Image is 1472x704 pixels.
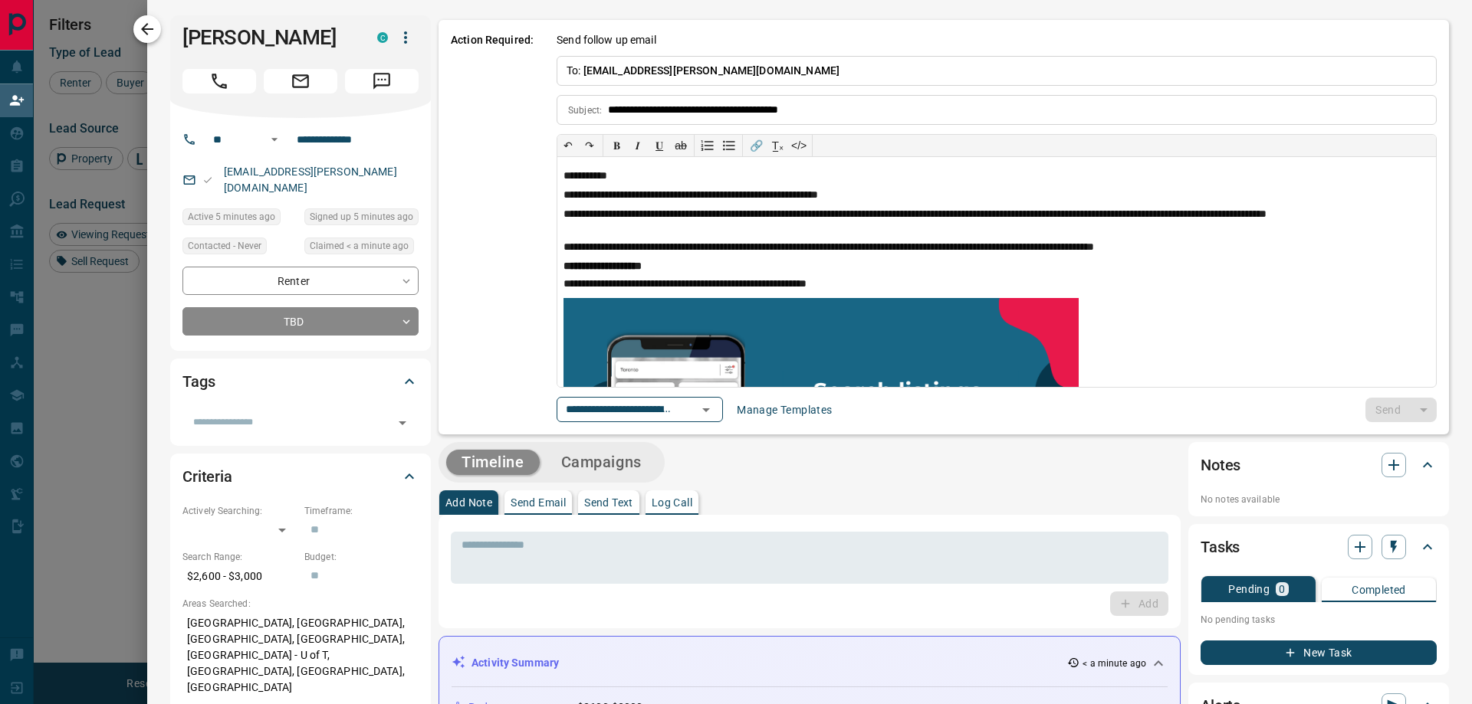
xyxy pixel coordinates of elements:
[1201,529,1437,565] div: Tasks
[511,497,566,508] p: Send Email
[652,497,692,508] p: Log Call
[1201,608,1437,631] p: No pending tasks
[1352,584,1406,595] p: Completed
[182,69,256,93] span: Call
[546,450,657,475] button: Campaigns
[304,504,419,518] p: Timeframe:
[1201,640,1437,665] button: New Task
[224,165,397,194] a: [EMAIL_ADDRESS][PERSON_NAME][DOMAIN_NAME]
[182,597,419,611] p: Areas Searched:
[1201,535,1240,559] h2: Tasks
[649,135,670,156] button: 𝐔
[767,135,788,156] button: T̲ₓ
[1201,447,1437,483] div: Notes
[1228,584,1270,594] p: Pending
[670,135,692,156] button: ab
[446,450,540,475] button: Timeline
[182,504,297,518] p: Actively Searching:
[264,69,337,93] span: Email
[182,458,419,495] div: Criteria
[304,208,419,230] div: Mon Oct 13 2025
[310,238,409,254] span: Claimed < a minute ago
[557,56,1437,86] p: To:
[1279,584,1285,594] p: 0
[718,135,740,156] button: Bullet list
[304,550,419,564] p: Budget:
[445,497,492,508] p: Add Note
[182,550,297,564] p: Search Range:
[728,398,841,422] button: Manage Templates
[697,135,718,156] button: Numbered list
[675,139,687,152] s: ab
[188,238,261,254] span: Contacted - Never
[377,32,388,43] div: condos.ca
[451,32,534,422] p: Action Required:
[579,135,600,156] button: ↷
[182,464,232,489] h2: Criteria
[1083,657,1146,670] p: < a minute ago
[563,298,1079,523] img: search_like_a_pro.png
[182,307,419,336] div: TBD
[182,564,297,589] p: $2,600 - $3,000
[304,237,419,259] div: Mon Oct 13 2025
[182,208,297,230] div: Mon Oct 13 2025
[265,130,284,149] button: Open
[472,655,559,671] p: Activity Summary
[788,135,810,156] button: </>
[392,412,413,434] button: Open
[1201,493,1437,506] p: No notes available
[1365,398,1437,422] div: split button
[345,69,419,93] span: Message
[452,649,1168,677] div: Activity Summary< a minute ago
[557,32,656,48] p: Send follow up email
[655,139,663,152] span: 𝐔
[182,363,419,400] div: Tags
[584,497,633,508] p: Send Text
[583,64,839,77] span: [EMAIL_ADDRESS][PERSON_NAME][DOMAIN_NAME]
[568,103,602,117] p: Subject:
[182,25,354,50] h1: [PERSON_NAME]
[182,267,419,295] div: Renter
[188,209,275,224] span: Active 5 minutes ago
[202,175,213,185] svg: Email Valid
[606,135,627,156] button: 𝐁
[695,399,717,421] button: Open
[182,369,215,394] h2: Tags
[182,611,419,700] p: [GEOGRAPHIC_DATA], [GEOGRAPHIC_DATA], [GEOGRAPHIC_DATA], [GEOGRAPHIC_DATA], [GEOGRAPHIC_DATA] - U...
[1201,453,1240,477] h2: Notes
[627,135,649,156] button: 𝑰
[745,135,767,156] button: 🔗
[557,135,579,156] button: ↶
[310,209,413,224] span: Signed up 5 minutes ago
